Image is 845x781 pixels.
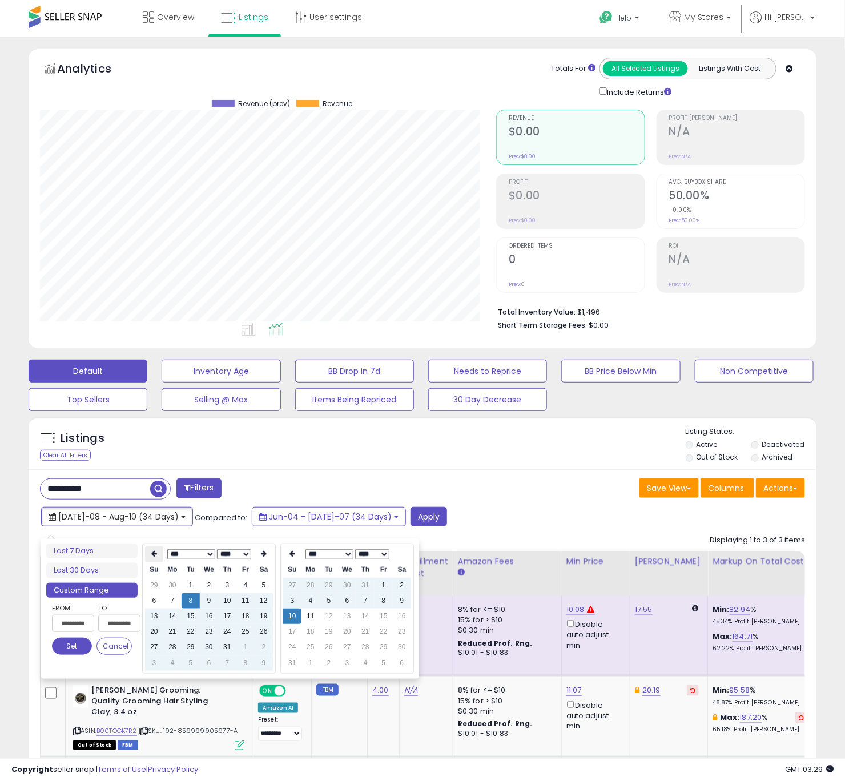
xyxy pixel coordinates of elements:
td: 2 [200,578,218,593]
td: 26 [255,624,273,639]
small: Amazon Fees. [458,567,465,578]
td: 8 [236,655,255,671]
td: 25 [301,639,320,655]
a: 17.55 [635,604,653,615]
td: 17 [283,624,301,639]
td: 7 [163,593,182,609]
a: 10.08 [566,604,585,615]
div: $10.01 - $10.83 [458,648,553,658]
span: | SKU: 192-859999905977-A [139,726,238,735]
button: 30 Day Decrease [428,388,547,411]
b: Reduced Prof. Rng. [458,719,533,728]
td: 6 [145,593,163,609]
span: Profit [PERSON_NAME] [669,115,804,122]
small: 0.00% [669,206,692,214]
td: 30 [338,578,356,593]
div: $0.30 min [458,706,553,716]
b: Max: [720,712,740,723]
td: 6 [338,593,356,609]
th: Tu [182,562,200,578]
div: Preset: [258,716,303,742]
a: B00TOGK7R2 [96,726,137,736]
b: [PERSON_NAME] Grooming: Quality Grooming Hair Styling Clay, 3.4 oz [91,685,230,720]
td: 2 [255,639,273,655]
td: 28 [163,639,182,655]
label: From [52,602,92,614]
td: 1 [236,639,255,655]
div: Clear All Filters [40,450,91,461]
button: All Selected Listings [603,61,688,76]
td: 9 [393,593,411,609]
b: Min: [713,685,730,695]
td: 29 [145,578,163,593]
button: BB Price Below Min [561,360,680,383]
td: 15 [375,609,393,624]
span: Revenue [509,115,644,122]
b: Short Term Storage Fees: [498,320,587,330]
td: 21 [163,624,182,639]
div: Disable auto adjust min [566,618,621,651]
td: 29 [320,578,338,593]
td: 3 [145,655,163,671]
h5: Listings [61,430,104,446]
td: 16 [200,609,218,624]
span: 2025-08-11 03:29 GMT [785,764,834,775]
i: Get Help [599,10,613,25]
span: Jun-04 - [DATE]-07 (34 Days) [269,511,392,522]
span: ROI [669,243,804,249]
a: Hi [PERSON_NAME] [750,11,815,37]
img: 41jq2lmI6CL._SL40_.jpg [73,685,88,708]
td: 25 [236,624,255,639]
td: 31 [218,639,236,655]
label: Deactivated [762,440,805,449]
div: seller snap | | [11,764,198,775]
small: Prev: $0.00 [509,217,536,224]
th: Tu [320,562,338,578]
td: 12 [255,593,273,609]
small: FBM [316,684,339,696]
td: 7 [356,593,375,609]
td: 1 [182,578,200,593]
b: Max: [713,631,733,642]
td: 10 [218,593,236,609]
span: Hi [PERSON_NAME] [764,11,807,23]
div: $0.30 min [458,625,553,635]
td: 18 [236,609,255,624]
button: Actions [756,478,805,498]
button: BB Drop in 7d [295,360,414,383]
button: Columns [701,478,754,498]
td: 20 [145,624,163,639]
h2: 50.00% [669,189,804,204]
h2: $0.00 [509,189,644,204]
h5: Analytics [57,61,134,79]
label: Out of Stock [696,452,738,462]
span: All listings that are currently out of stock and unavailable for purchase on Amazon [73,740,116,750]
div: % [713,712,807,734]
td: 3 [218,578,236,593]
button: Selling @ Max [162,388,280,411]
span: Help [616,13,631,23]
td: 7 [218,655,236,671]
button: [DATE]-08 - Aug-10 (34 Days) [41,507,193,526]
td: 5 [375,655,393,671]
span: Revenue [323,100,353,108]
td: 8 [375,593,393,609]
td: 5 [255,578,273,593]
button: Items Being Repriced [295,388,414,411]
span: $0.00 [589,320,609,331]
td: 3 [338,655,356,671]
div: $10.01 - $10.83 [458,729,553,739]
td: 23 [200,624,218,639]
td: 5 [182,655,200,671]
td: 12 [320,609,338,624]
div: Disable auto adjust min [566,699,621,732]
td: 30 [200,639,218,655]
div: % [713,685,807,706]
a: N/A [404,685,418,696]
td: 15 [182,609,200,624]
td: 22 [375,624,393,639]
td: 26 [320,639,338,655]
li: Last 7 Days [46,544,138,559]
td: 27 [283,578,301,593]
td: 5 [320,593,338,609]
